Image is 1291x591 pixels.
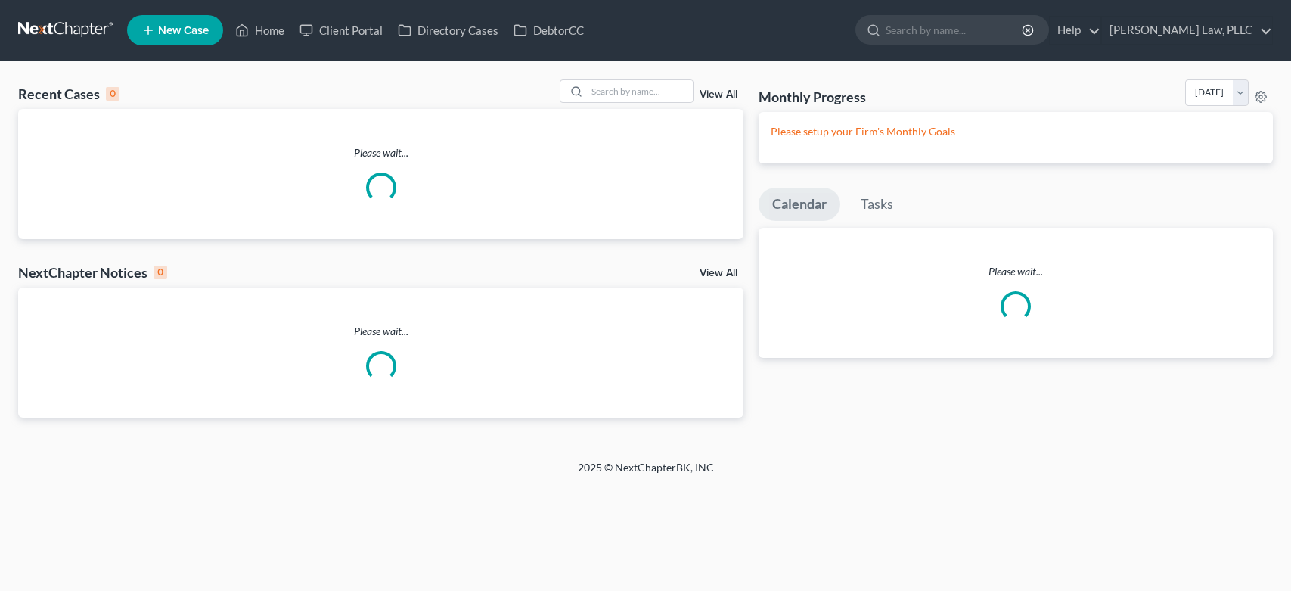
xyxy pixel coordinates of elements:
[700,89,737,100] a: View All
[292,17,390,44] a: Client Portal
[759,188,840,221] a: Calendar
[506,17,591,44] a: DebtorCC
[154,266,167,279] div: 0
[18,85,119,103] div: Recent Cases
[18,263,167,282] div: NextChapter Notices
[18,324,743,339] p: Please wait...
[158,25,209,36] span: New Case
[390,17,506,44] a: Directory Cases
[700,268,737,278] a: View All
[215,460,1077,487] div: 2025 © NextChapterBK, INC
[1102,17,1272,44] a: [PERSON_NAME] Law, PLLC
[759,88,866,106] h3: Monthly Progress
[228,17,292,44] a: Home
[106,87,119,101] div: 0
[847,188,907,221] a: Tasks
[886,16,1024,44] input: Search by name...
[587,80,693,102] input: Search by name...
[771,124,1261,139] p: Please setup your Firm's Monthly Goals
[1050,17,1100,44] a: Help
[18,145,743,160] p: Please wait...
[759,264,1273,279] p: Please wait...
